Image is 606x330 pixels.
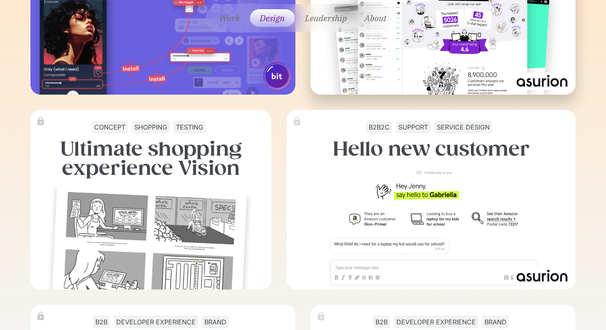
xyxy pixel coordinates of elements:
[396,316,476,328] div: developer experience
[485,316,507,328] div: brand
[398,121,428,133] div: support
[250,9,295,27] a: Design
[212,9,247,27] a: Work
[116,316,196,328] div: developer experience
[134,121,167,133] div: shopping
[358,9,394,27] a: About
[30,110,271,290] a: conceptshoppingtestingUltimate shopping experience VisionTraining and tools for managers and thei...
[176,121,203,133] div: testing
[204,316,226,328] div: brand
[287,110,576,290] a: b2b2csupportservice designHello new customer
[376,316,388,328] div: b2b
[369,121,390,133] div: b2b2c
[35,139,267,178] h3: Ultimate shopping experience Vision
[40,184,261,203] div: Training and tools for managers and their ICs to develop feedback skills.
[437,121,490,133] div: service design
[333,139,530,158] h3: Hello new customer
[94,121,125,133] div: concept
[95,316,107,328] div: b2b
[298,9,354,27] a: Leadership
